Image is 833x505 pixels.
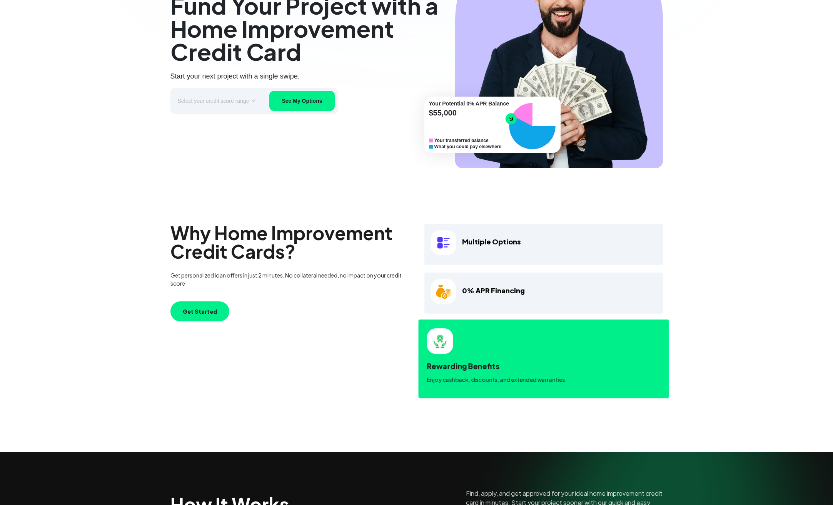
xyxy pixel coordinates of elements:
[170,71,458,82] p: Start your next project with a single swipe.
[170,301,229,321] button: Get Started
[427,328,453,354] img: card
[431,230,656,255] h4: Multiple Options
[427,375,660,383] p: Enjoy cashback, discounts, and extended warranties.
[505,113,517,125] img: pie-arrow
[431,279,456,304] img: card
[170,224,409,261] h2: Why Home Improvement Credit Cards?
[269,91,334,111] button: See My Options
[170,271,409,288] p: Get personalized loan offers in just 2 minutes. No collateral needed, no impact on your credit score
[431,230,456,255] img: card
[434,144,502,150] span: What you could pay elsewhere
[509,103,556,150] img: pie-chart
[431,279,656,304] h4: 0% APR Financing
[429,107,509,118] span: $55,000
[434,137,489,144] span: Your transferred balance
[427,361,660,372] h4: Rewarding Benefits
[429,100,509,107] span: Your Potential 0% APR Balance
